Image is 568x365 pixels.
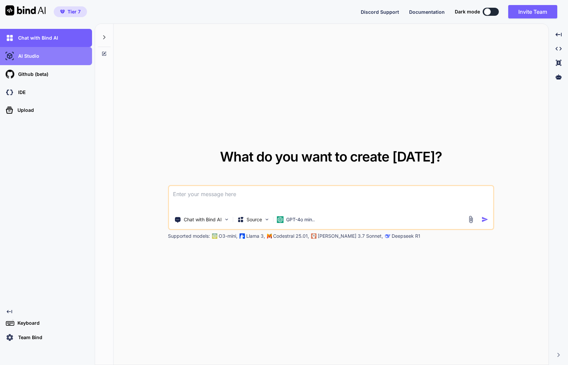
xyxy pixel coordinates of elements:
[5,5,46,15] img: Bind AI
[15,71,48,78] p: Github (beta)
[277,216,283,223] img: GPT-4o mini
[246,233,265,239] p: Llama 3,
[508,5,557,18] button: Invite Team
[212,233,217,239] img: GPT-4
[267,234,272,238] img: Mistral-AI
[481,216,488,223] img: icon
[239,233,245,239] img: Llama2
[224,217,229,222] img: Pick Tools
[219,233,237,239] p: O3-mini,
[220,148,442,165] span: What do you want to create [DATE]?
[467,216,475,223] img: attachment
[361,8,399,15] button: Discord Support
[264,217,270,222] img: Pick Models
[361,9,399,15] span: Discord Support
[409,8,445,15] button: Documentation
[68,8,81,15] span: Tier 7
[15,89,26,96] p: IDE
[273,233,309,239] p: Codestral 25.01,
[4,69,15,80] img: githubLight
[247,216,262,223] p: Source
[15,53,39,59] p: AI Studio
[184,216,222,223] p: Chat with Bind AI
[168,233,210,239] p: Supported models:
[286,216,315,223] p: GPT-4o min..
[54,6,87,17] button: premiumTier 7
[4,332,15,343] img: settings
[4,87,15,98] img: darkCloudIdeIcon
[409,9,445,15] span: Documentation
[15,35,58,41] p: Chat with Bind AI
[392,233,420,239] p: Deepseek R1
[4,50,15,62] img: ai-studio
[15,334,42,341] p: Team Bind
[455,8,480,15] span: Dark mode
[15,107,34,113] p: Upload
[15,320,40,326] p: Keyboard
[318,233,383,239] p: [PERSON_NAME] 3.7 Sonnet,
[60,10,65,14] img: premium
[385,233,390,239] img: claude
[311,233,316,239] img: claude
[4,32,15,44] img: chat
